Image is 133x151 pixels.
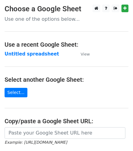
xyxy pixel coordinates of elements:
[5,41,128,48] h4: Use a recent Google Sheet:
[5,5,128,13] h3: Choose a Google Sheet
[75,51,90,57] a: View
[5,51,59,57] a: Untitled spreadsheet
[5,117,128,125] h4: Copy/paste a Google Sheet URL:
[5,76,128,83] h4: Select another Google Sheet:
[81,52,90,56] small: View
[5,140,67,145] small: Example: [URL][DOMAIN_NAME]
[5,88,27,97] a: Select...
[5,127,125,139] input: Paste your Google Sheet URL here
[5,16,128,22] p: Use one of the options below...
